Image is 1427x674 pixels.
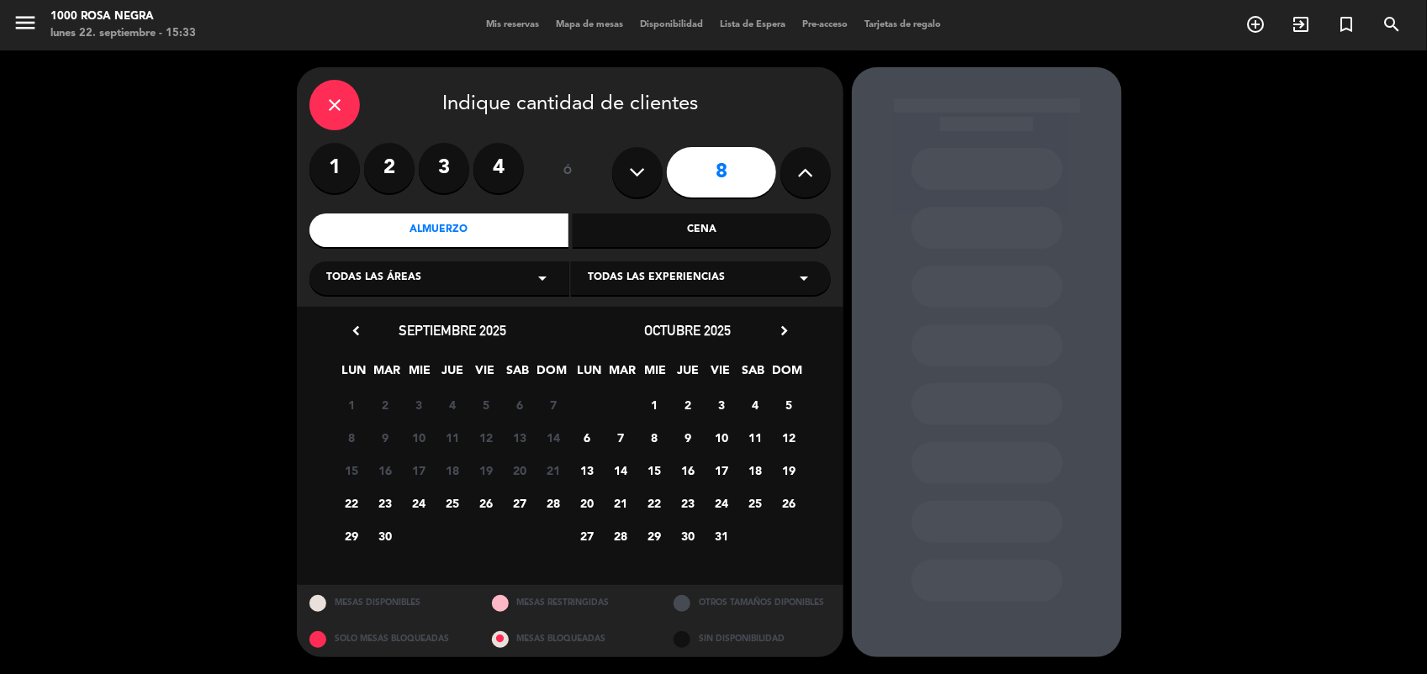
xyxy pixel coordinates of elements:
[573,424,601,451] span: 6
[479,621,662,657] div: MESAS BLOQUEADAS
[1245,14,1266,34] i: add_circle_outline
[372,522,399,550] span: 30
[372,391,399,419] span: 2
[439,391,467,419] span: 4
[405,489,433,517] span: 24
[473,489,500,517] span: 26
[609,361,637,388] span: MAR
[506,456,534,484] span: 20
[309,213,568,247] div: Almuerzo
[540,424,568,451] span: 14
[537,361,565,388] span: DOM
[479,585,662,621] div: MESAS RESTRINGIDAS
[372,424,399,451] span: 9
[338,391,366,419] span: 1
[856,20,949,29] span: Tarjetas de regalo
[645,322,732,339] span: octubre 2025
[338,522,366,550] span: 29
[325,95,345,115] i: close
[309,80,831,130] div: Indique cantidad de clientes
[473,456,500,484] span: 19
[372,456,399,484] span: 16
[708,522,736,550] span: 31
[341,361,368,388] span: LUN
[338,456,366,484] span: 15
[742,424,769,451] span: 11
[708,424,736,451] span: 10
[607,522,635,550] span: 28
[405,456,433,484] span: 17
[338,489,366,517] span: 22
[473,143,524,193] label: 4
[506,424,534,451] span: 13
[708,391,736,419] span: 3
[573,489,601,517] span: 20
[532,268,552,288] i: arrow_drop_down
[506,489,534,517] span: 27
[674,361,702,388] span: JUE
[641,391,669,419] span: 1
[326,270,421,287] span: Todas las áreas
[472,361,499,388] span: VIE
[439,456,467,484] span: 18
[297,621,479,657] div: SOLO MESAS BLOQUEADAS
[588,270,725,287] span: Todas las experiencias
[540,456,568,484] span: 21
[775,391,803,419] span: 5
[573,522,601,550] span: 27
[540,391,568,419] span: 7
[364,143,415,193] label: 2
[742,456,769,484] span: 18
[674,489,702,517] span: 23
[742,391,769,419] span: 4
[13,10,38,41] button: menu
[399,322,506,339] span: septiembre 2025
[708,489,736,517] span: 24
[641,456,669,484] span: 15
[711,20,794,29] span: Lista de Espera
[541,143,595,202] div: ó
[439,424,467,451] span: 11
[405,391,433,419] span: 3
[641,522,669,550] span: 29
[775,456,803,484] span: 19
[576,361,604,388] span: LUN
[674,522,702,550] span: 30
[439,361,467,388] span: JUE
[742,489,769,517] span: 25
[641,424,669,451] span: 8
[607,424,635,451] span: 7
[642,361,669,388] span: MIE
[707,361,735,388] span: VIE
[607,456,635,484] span: 14
[573,213,832,247] div: Cena
[632,20,711,29] span: Disponibilidad
[506,391,534,419] span: 6
[13,10,38,35] i: menu
[641,489,669,517] span: 22
[406,361,434,388] span: MIE
[309,143,360,193] label: 1
[373,361,401,388] span: MAR
[50,25,196,42] div: lunes 22. septiembre - 15:33
[773,361,801,388] span: DOM
[297,585,479,621] div: MESAS DISPONIBLES
[1336,14,1356,34] i: turned_in_not
[50,8,196,25] div: 1000 Rosa Negra
[674,456,702,484] span: 16
[473,424,500,451] span: 12
[372,489,399,517] span: 23
[473,391,500,419] span: 5
[740,361,768,388] span: SAB
[794,20,856,29] span: Pre-acceso
[338,424,366,451] span: 8
[1291,14,1311,34] i: exit_to_app
[794,268,814,288] i: arrow_drop_down
[775,424,803,451] span: 12
[1382,14,1402,34] i: search
[775,322,793,340] i: chevron_right
[674,391,702,419] span: 2
[505,361,532,388] span: SAB
[661,585,843,621] div: OTROS TAMAÑOS DIPONIBLES
[405,424,433,451] span: 10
